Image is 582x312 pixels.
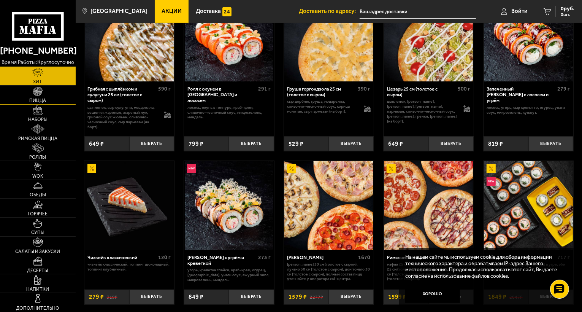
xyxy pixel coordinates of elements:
[511,8,528,14] span: Войти
[87,164,97,173] img: Акционный
[561,6,574,11] span: 0 руб.
[87,105,158,130] p: цыпленок, сыр сулугуни, моцарелла, вешенки жареные, жареный лук, грибной соус Жюльен, сливочно-че...
[329,136,374,151] button: Выбрать
[458,86,470,92] span: 500 г
[222,7,232,16] img: 15daf4d41897b9f0e9f617042186c801.svg
[90,8,147,14] span: [GEOGRAPHIC_DATA]
[27,287,49,291] span: Напитки
[358,254,371,261] span: 1670
[258,254,271,261] span: 273 г
[384,161,473,250] img: Римские каникулы
[89,294,104,300] span: 279 ₽
[287,255,356,260] div: [PERSON_NAME]
[158,254,171,261] span: 120 г
[487,177,496,186] img: Новинка
[189,141,203,147] span: 799 ₽
[27,268,49,273] span: Десерты
[561,12,574,17] span: 0 шт.
[284,161,373,250] img: Хет Трик
[196,8,221,14] span: Доставка
[387,255,453,260] div: Римские каникулы
[28,212,48,216] span: Горячее
[484,161,574,250] a: АкционныйНовинкаСовершенная классика
[487,164,496,173] img: Акционный
[388,294,406,300] span: 1599 ₽
[84,161,174,250] a: АкционныйЧизкейк классический
[184,161,274,250] a: НовинкаРолл Калипсо с угрём и креветкой
[187,105,271,120] p: лосось, окунь в темпуре, краб-крем, сливочно-чесночный соус, микрозелень, миндаль.
[189,294,203,300] span: 849 ₽
[187,268,271,282] p: угорь, креветка спайси, краб-крем, огурец, [GEOGRAPHIC_DATA], унаги соус, ажурный чипс, микрозеле...
[487,86,555,103] div: Запеченный [PERSON_NAME] с лососем и угрём
[388,141,403,147] span: 649 ₽
[16,306,60,310] span: Дополнительно
[310,294,323,300] s: 2277 ₽
[405,285,460,303] button: Хорошо
[162,8,182,14] span: Акции
[33,80,43,84] span: Хит
[387,99,457,124] p: цыпленок, [PERSON_NAME], [PERSON_NAME], [PERSON_NAME], пармезан, сливочно-чесночный соус, [PERSON...
[360,5,476,19] input: Ваш адрес доставки
[129,290,174,304] button: Выбрать
[358,86,371,92] span: 390 г
[558,86,570,92] span: 279 г
[31,230,44,235] span: Супы
[30,155,46,159] span: Роллы
[287,86,356,98] div: Груша горгондзола 25 см (толстое с сыром)
[89,141,104,147] span: 649 ₽
[484,161,573,250] img: Совершенная классика
[185,161,274,250] img: Ролл Калипсо с угрём и креветкой
[258,86,271,92] span: 291 г
[85,161,174,250] img: Чизкейк классический
[229,136,274,151] button: Выбрать
[87,86,156,103] div: Грибная с цыплёнком и сулугуни 25 см (толстое с сыром)
[229,290,274,304] button: Выбрать
[187,164,196,173] img: Новинка
[387,86,456,98] div: Цезарь 25 см (толстое с сыром)
[487,105,570,115] p: лосось, угорь, Сыр креметте, огурец, унаги соус, микрозелень, кунжут.
[405,254,563,279] p: На нашем сайте мы используем cookie для сбора информации технического характера и обрабатываем IP...
[299,8,360,14] span: Доставить по адресу:
[287,262,370,282] p: [PERSON_NAME] 30 см (толстое с сыром), Лучано 30 см (толстое с сыром), Дон Томаго 30 см (толстое ...
[289,141,303,147] span: 529 ₽
[18,136,57,141] span: Римская пицца
[107,294,117,300] s: 319 ₽
[187,255,256,266] div: [PERSON_NAME] с угрём и креветкой
[30,98,46,103] span: Пицца
[287,99,357,114] p: сыр дорблю, груша, моцарелла, сливочно-чесночный соус, корица молотая, сыр пармезан (на борт).
[87,255,156,260] div: Чизкейк классический
[87,262,171,272] p: Чизкейк классический, топпинг шоколадный, топпинг клубничный.
[28,117,48,122] span: Наборы
[16,249,60,254] span: Салаты и закуски
[30,193,46,197] span: Обеды
[488,141,503,147] span: 819 ₽
[329,290,374,304] button: Выбрать
[158,86,171,92] span: 590 г
[387,164,396,173] img: Акционный
[528,136,573,151] button: Выбрать
[33,174,43,178] span: WOK
[429,136,474,151] button: Выбрать
[387,262,470,282] p: Мафия 25 см (толстое с сыром), Чикен Барбекю 25 см (толстое с сыром), Прошутто Фунги 25 см (толст...
[384,161,474,250] a: АкционныйРимские каникулы
[289,294,307,300] span: 1579 ₽
[187,86,256,103] div: Ролл с окунем в [GEOGRAPHIC_DATA] и лососем
[287,164,296,173] img: Акционный
[284,161,374,250] a: АкционныйХет Трик
[129,136,174,151] button: Выбрать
